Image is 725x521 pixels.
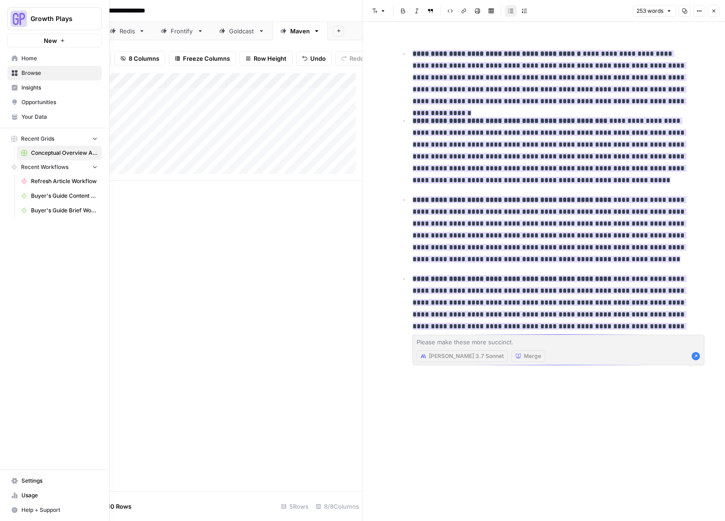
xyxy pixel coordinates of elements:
span: Browse [21,69,98,77]
span: 8 Columns [129,54,159,63]
a: Settings [7,474,102,488]
button: 253 words [632,5,676,17]
span: Merge [524,352,541,360]
span: Usage [21,491,98,500]
span: Refresh Article Workflow [31,177,98,185]
span: Settings [21,477,98,485]
button: Row Height [240,51,292,66]
span: Help + Support [21,506,98,514]
span: [PERSON_NAME] 3.7 Sonnet [429,352,504,360]
span: Opportunities [21,98,98,106]
a: Redis [102,22,153,40]
span: Insights [21,84,98,92]
a: Home [7,51,102,66]
a: Usage [7,488,102,503]
button: Redo [335,51,370,66]
button: Undo [296,51,332,66]
button: Merge [511,350,545,362]
span: Home [21,54,98,63]
span: New [44,36,57,45]
span: Buyer's Guide Content Workflow - Gemini/[PERSON_NAME] Version [31,192,98,200]
a: Maven [272,22,328,40]
span: Freeze Columns [183,54,230,63]
button: Recent Grids [7,132,102,146]
button: [PERSON_NAME] 3.7 Sonnet [417,350,508,362]
a: Refresh Article Workflow [17,174,102,189]
textarea: Please make these more succinct. [417,337,700,347]
a: Insights [7,80,102,95]
span: Your Data [21,113,98,121]
span: Growth Plays [31,14,86,23]
button: 8 Columns [115,51,165,66]
a: Browse [7,66,102,80]
div: Maven [290,26,310,36]
button: Freeze Columns [169,51,236,66]
a: Conceptual Overview Article Grid [17,146,102,160]
button: Recent Workflows [7,160,102,174]
a: Goldcast [211,22,272,40]
span: Redo [349,54,364,63]
a: Your Data [7,110,102,124]
span: Add 10 Rows [95,502,131,511]
div: Frontify [171,26,193,36]
a: Buyer's Guide Content Workflow - Gemini/[PERSON_NAME] Version [17,189,102,203]
span: 253 words [636,7,663,15]
span: Conceptual Overview Article Grid [31,149,98,157]
a: Buyer's Guide Brief Workflow [17,203,102,218]
button: New [7,34,102,47]
div: Goldcast [229,26,255,36]
div: 5 Rows [277,499,312,514]
span: Undo [310,54,326,63]
span: Buyer's Guide Brief Workflow [31,206,98,215]
a: Frontify [153,22,211,40]
span: Row Height [254,54,287,63]
button: Workspace: Growth Plays [7,7,102,30]
div: Redis [120,26,135,36]
span: Recent Workflows [21,163,68,171]
a: Opportunities [7,95,102,110]
span: Recent Grids [21,135,54,143]
img: Growth Plays Logo [10,11,27,27]
div: 8/8 Columns [312,499,363,514]
button: Help + Support [7,503,102,517]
